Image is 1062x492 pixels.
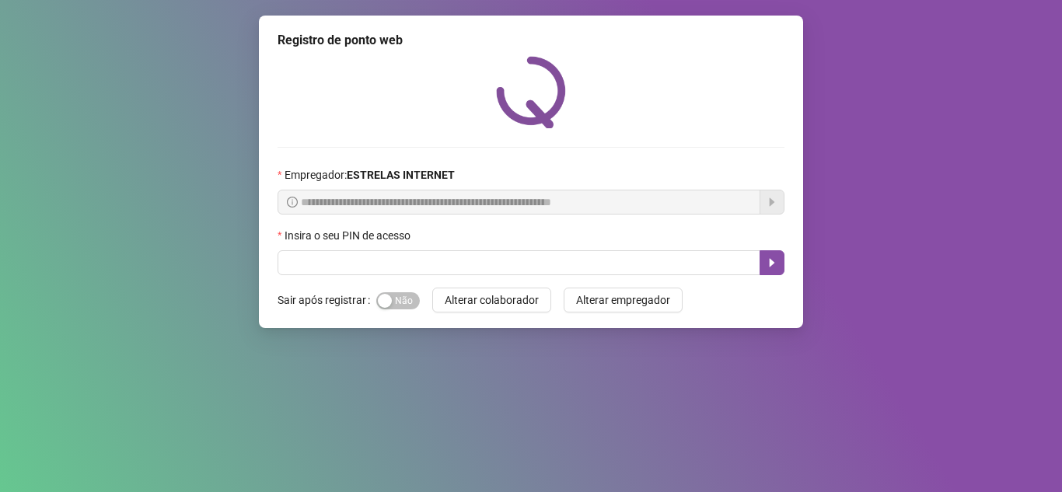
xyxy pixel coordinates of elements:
[278,288,376,312] label: Sair após registrar
[347,169,455,181] strong: ESTRELAS INTERNET
[445,291,539,309] span: Alterar colaborador
[287,197,298,208] span: info-circle
[278,227,421,244] label: Insira o seu PIN de acesso
[278,31,784,50] div: Registro de ponto web
[496,56,566,128] img: QRPoint
[432,288,551,312] button: Alterar colaborador
[285,166,455,183] span: Empregador :
[576,291,670,309] span: Alterar empregador
[564,288,683,312] button: Alterar empregador
[766,256,778,269] span: caret-right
